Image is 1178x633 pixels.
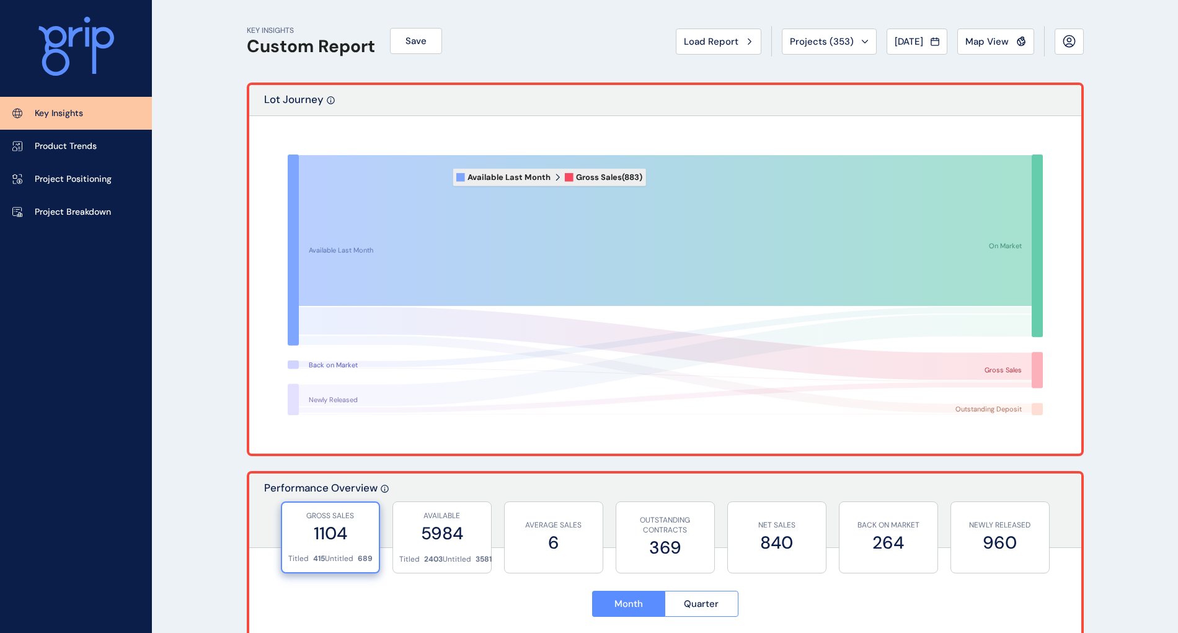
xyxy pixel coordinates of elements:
[288,554,309,564] p: Titled
[399,511,485,521] p: AVAILABLE
[247,36,375,57] h1: Custom Report
[313,554,325,564] p: 415
[895,35,923,48] span: [DATE]
[264,481,378,547] p: Performance Overview
[592,591,665,617] button: Month
[782,29,877,55] button: Projects (353)
[288,511,373,521] p: GROSS SALES
[734,520,820,531] p: NET SALES
[35,140,97,153] p: Product Trends
[734,531,820,555] label: 840
[390,28,442,54] button: Save
[476,554,492,565] p: 3581
[622,536,708,560] label: 369
[443,554,471,565] p: Untitled
[614,598,643,610] span: Month
[887,29,947,55] button: [DATE]
[247,25,375,36] p: KEY INSIGHTS
[957,520,1043,531] p: NEWLY RELEASED
[358,554,373,564] p: 689
[684,35,738,48] span: Load Report
[665,591,738,617] button: Quarter
[846,520,931,531] p: BACK ON MARKET
[622,515,708,536] p: OUTSTANDING CONTRACTS
[957,531,1043,555] label: 960
[424,554,443,565] p: 2403
[684,598,719,610] span: Quarter
[264,92,324,115] p: Lot Journey
[288,521,373,545] label: 1104
[325,554,353,564] p: Untitled
[35,107,83,120] p: Key Insights
[399,554,420,565] p: Titled
[790,35,854,48] span: Projects ( 353 )
[965,35,1009,48] span: Map View
[511,531,596,555] label: 6
[35,206,111,218] p: Project Breakdown
[399,521,485,545] label: 5984
[511,520,596,531] p: AVERAGE SALES
[957,29,1034,55] button: Map View
[405,35,427,47] span: Save
[676,29,761,55] button: Load Report
[846,531,931,555] label: 264
[35,173,112,186] p: Project Positioning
